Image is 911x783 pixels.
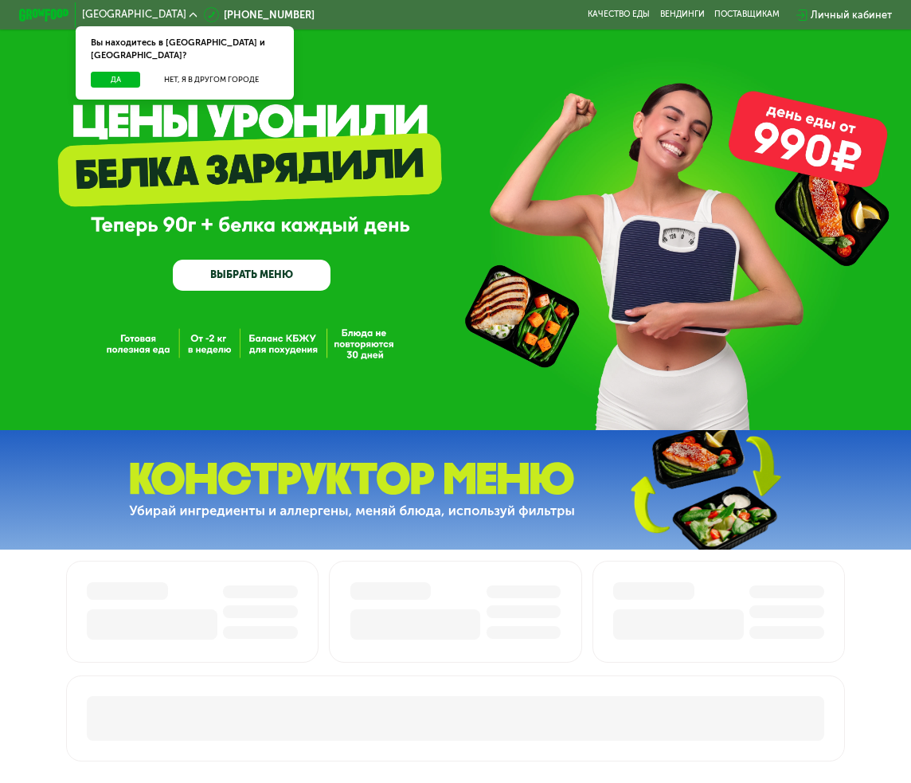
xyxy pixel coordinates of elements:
span: [GEOGRAPHIC_DATA] [82,10,186,20]
a: [PHONE_NUMBER] [204,7,315,22]
div: поставщикам [714,10,780,20]
a: Вендинги [660,10,705,20]
div: Личный кабинет [811,7,892,22]
button: Нет, я в другом городе [145,72,279,87]
button: Да [91,72,139,87]
div: Вы находитесь в [GEOGRAPHIC_DATA] и [GEOGRAPHIC_DATA]? [76,26,293,72]
a: ВЫБРАТЬ МЕНЮ [173,260,330,292]
a: Качество еды [588,10,650,20]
